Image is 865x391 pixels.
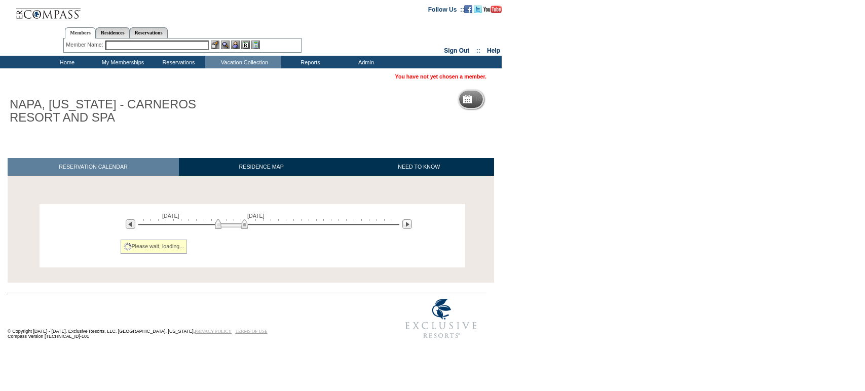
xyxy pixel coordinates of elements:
[402,219,412,229] img: Next
[65,27,96,38] a: Members
[483,6,502,12] a: Subscribe to our YouTube Channel
[8,158,179,176] a: RESERVATION CALENDAR
[395,73,486,80] span: You have not yet chosen a member.
[121,240,187,254] div: Please wait, loading...
[205,56,281,68] td: Vacation Collection
[162,213,179,219] span: [DATE]
[444,47,469,54] a: Sign Out
[464,6,472,12] a: Become our fan on Facebook
[66,41,105,49] div: Member Name:
[38,56,94,68] td: Home
[476,47,480,54] span: ::
[396,293,486,344] img: Exclusive Resorts
[94,56,149,68] td: My Memberships
[474,6,482,12] a: Follow us on Twitter
[428,5,464,13] td: Follow Us ::
[231,41,240,49] img: Impersonate
[476,96,553,103] h5: Reservation Calendar
[474,5,482,13] img: Follow us on Twitter
[221,41,230,49] img: View
[8,294,362,344] td: © Copyright [DATE] - [DATE]. Exclusive Resorts, LLC. [GEOGRAPHIC_DATA], [US_STATE]. Compass Versi...
[124,243,132,251] img: spinner2.gif
[281,56,337,68] td: Reports
[483,6,502,13] img: Subscribe to our YouTube Channel
[149,56,205,68] td: Reservations
[344,158,494,176] a: NEED TO KNOW
[251,41,260,49] img: b_calculator.gif
[487,47,500,54] a: Help
[130,27,168,38] a: Reservations
[337,56,393,68] td: Admin
[236,329,268,334] a: TERMS OF USE
[179,158,344,176] a: RESIDENCE MAP
[126,219,135,229] img: Previous
[8,96,235,127] h1: NAPA, [US_STATE] - CARNEROS RESORT AND SPA
[241,41,250,49] img: Reservations
[464,5,472,13] img: Become our fan on Facebook
[211,41,219,49] img: b_edit.gif
[195,329,232,334] a: PRIVACY POLICY
[96,27,130,38] a: Residences
[247,213,265,219] span: [DATE]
